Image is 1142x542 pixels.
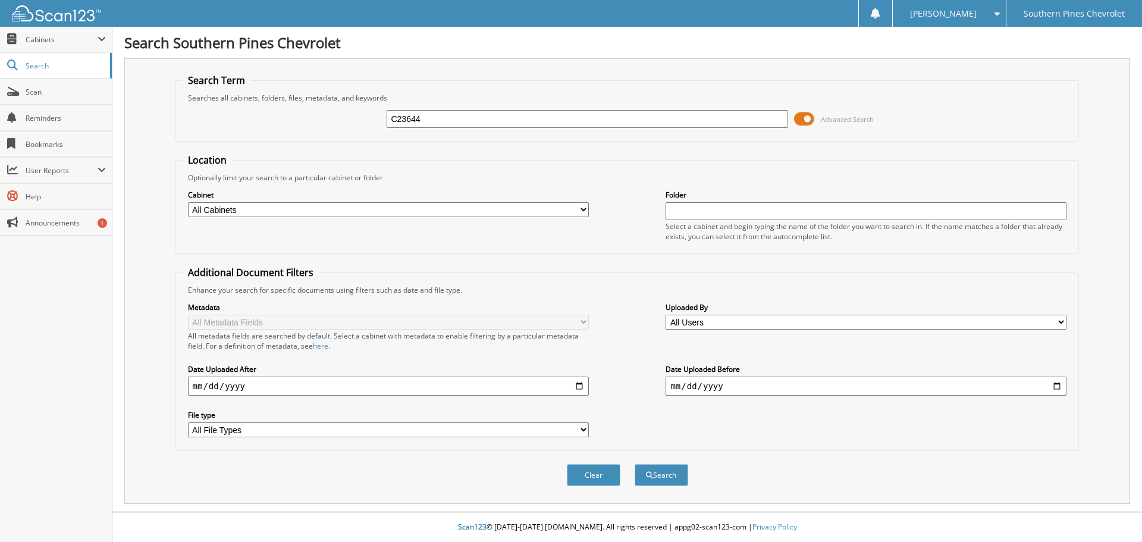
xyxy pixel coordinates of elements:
span: Scan [26,87,106,97]
button: Clear [567,464,620,486]
div: Optionally limit your search to a particular cabinet or folder [182,173,1073,183]
label: Cabinet [188,190,589,200]
label: Date Uploaded Before [666,364,1066,374]
legend: Search Term [182,74,251,87]
button: Search [635,464,688,486]
label: Metadata [188,302,589,312]
span: Search [26,61,104,71]
div: Searches all cabinets, folders, files, metadata, and keywords [182,93,1073,103]
legend: Additional Document Filters [182,266,319,279]
label: Folder [666,190,1066,200]
div: 1 [98,218,107,228]
div: Select a cabinet and begin typing the name of the folder you want to search in. If the name match... [666,221,1066,242]
a: here [313,341,328,351]
img: scan123-logo-white.svg [12,5,101,21]
label: File type [188,410,589,420]
input: end [666,377,1066,396]
span: Help [26,192,106,202]
span: [PERSON_NAME] [910,10,977,17]
legend: Location [182,153,233,167]
div: All metadata fields are searched by default. Select a cabinet with metadata to enable filtering b... [188,331,589,351]
div: Enhance your search for specific documents using filters such as date and file type. [182,285,1073,295]
label: Date Uploaded After [188,364,589,374]
span: User Reports [26,165,98,176]
h1: Search Southern Pines Chevrolet [124,33,1130,52]
a: Privacy Policy [752,522,797,532]
span: Cabinets [26,35,98,45]
span: Reminders [26,113,106,123]
div: © [DATE]-[DATE] [DOMAIN_NAME]. All rights reserved | appg02-scan123-com | [112,513,1142,542]
span: Bookmarks [26,139,106,149]
span: Southern Pines Chevrolet [1024,10,1125,17]
span: Advanced Search [821,115,874,124]
span: Announcements [26,218,106,228]
label: Uploaded By [666,302,1066,312]
input: start [188,377,589,396]
span: Scan123 [458,522,487,532]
